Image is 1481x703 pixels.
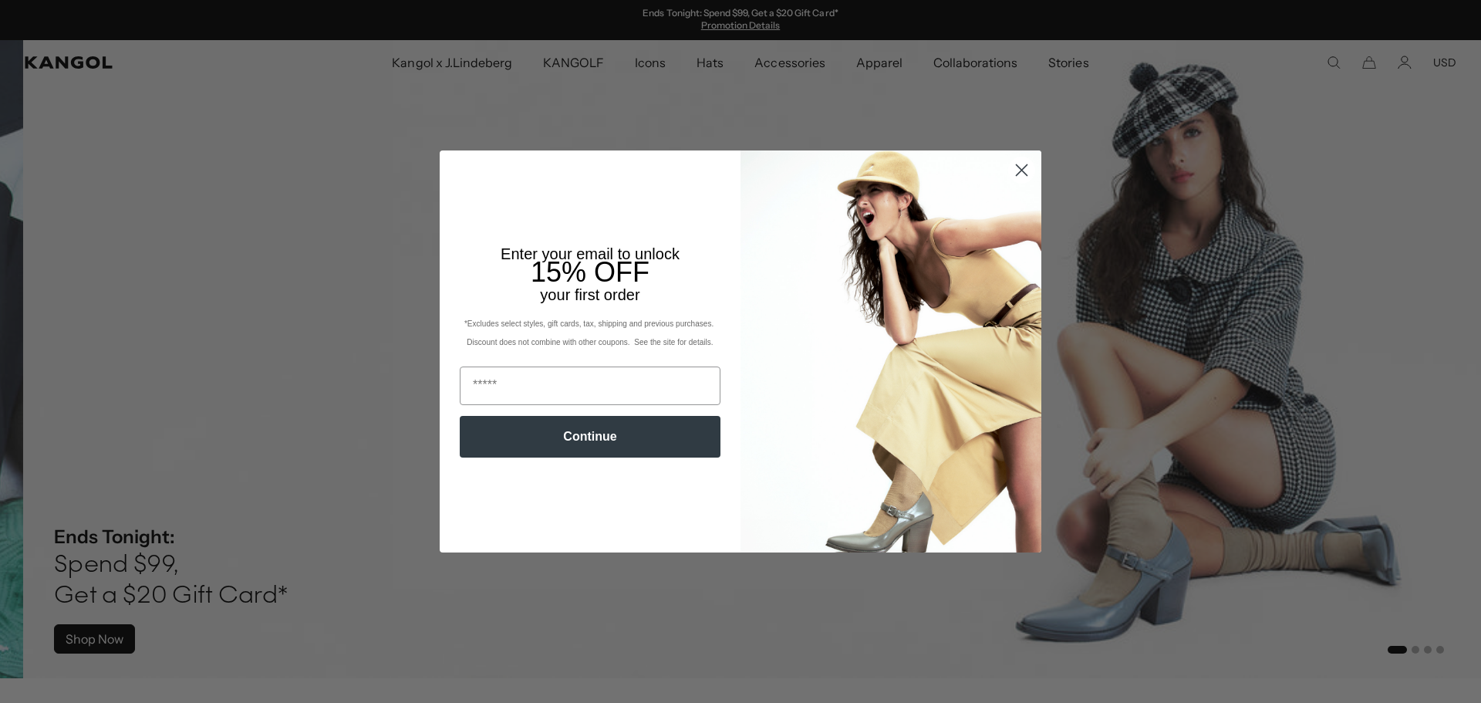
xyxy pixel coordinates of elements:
span: *Excludes select styles, gift cards, tax, shipping and previous purchases. Discount does not comb... [464,319,716,346]
input: Email [460,367,720,405]
button: Close dialog [1008,157,1035,184]
span: Enter your email to unlock [501,245,680,262]
img: 93be19ad-e773-4382-80b9-c9d740c9197f.jpeg [740,150,1041,552]
button: Continue [460,416,720,458]
span: your first order [540,286,639,303]
span: 15% OFF [531,256,649,288]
